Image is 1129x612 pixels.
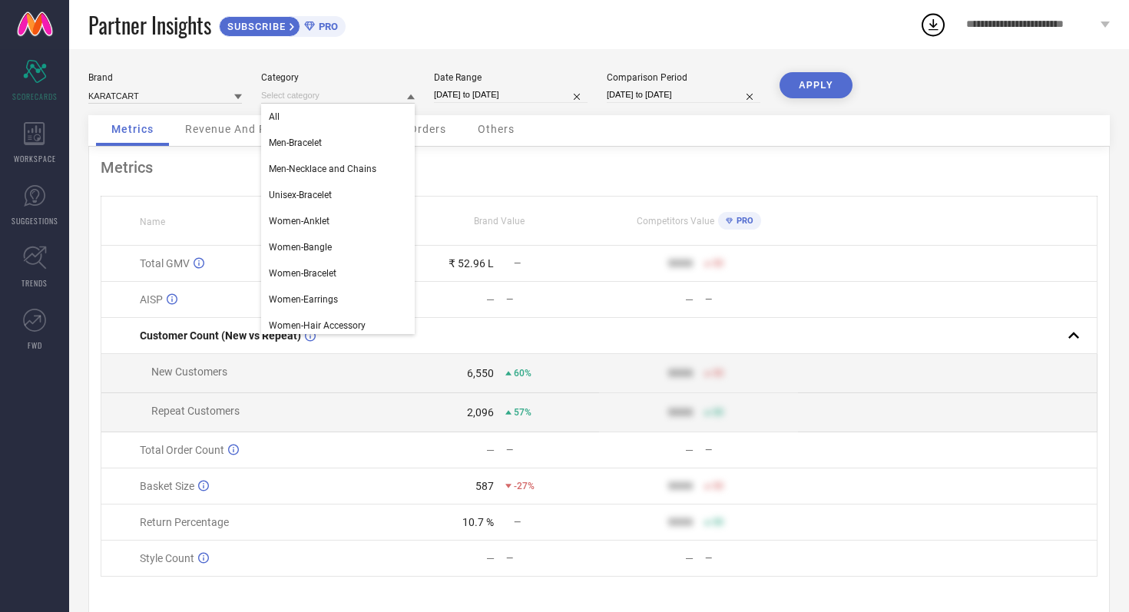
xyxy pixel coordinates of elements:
div: Women-Bracelet [261,260,415,286]
span: 50 [713,407,723,418]
div: ₹ 52.96 L [449,257,494,270]
div: 6,550 [467,367,494,379]
span: PRO [315,21,338,32]
div: — [486,552,495,564]
span: WORKSPACE [14,153,56,164]
div: — [506,294,598,305]
span: Competitors Value [637,216,714,227]
span: Total GMV [140,257,190,270]
span: Repeat Customers [151,405,240,417]
span: Metrics [111,123,154,135]
div: Men-Necklace and Chains [261,156,415,182]
div: Comparison Period [607,72,760,83]
span: -27% [514,481,535,491]
div: Women-Earrings [261,286,415,313]
span: SCORECARDS [12,91,58,102]
span: — [514,517,521,528]
div: Brand [88,72,242,83]
span: Total Order Count [140,444,224,456]
span: 50 [713,517,723,528]
span: Customer Count (New vs Repeat) [140,329,301,342]
a: SUBSCRIBEPRO [219,12,346,37]
span: SUGGESTIONS [12,215,58,227]
div: Women-Bangle [261,234,415,260]
span: Brand Value [474,216,525,227]
span: PRO [733,216,753,226]
div: Category [261,72,415,83]
div: — [506,553,598,564]
div: — [506,445,598,455]
div: Open download list [919,11,947,38]
div: Date Range [434,72,588,83]
input: Select date range [434,87,588,103]
span: Name [140,217,165,227]
span: FWD [28,339,42,351]
span: Unisex-Bracelet [269,190,332,200]
div: 9999 [668,480,693,492]
div: 9999 [668,516,693,528]
span: 50 [713,368,723,379]
span: Men-Necklace and Chains [269,164,376,174]
div: Unisex-Bracelet [261,182,415,208]
div: — [486,293,495,306]
span: Women-Bangle [269,242,332,253]
div: — [486,444,495,456]
span: Basket Size [140,480,194,492]
div: Men-Bracelet [261,130,415,156]
div: — [705,294,797,305]
input: Select category [261,88,415,104]
span: Style Count [140,552,194,564]
span: TRENDS [22,277,48,289]
span: 57% [514,407,531,418]
span: Partner Insights [88,9,211,41]
div: 10.7 % [462,516,494,528]
span: Men-Bracelet [269,137,322,148]
span: AISP [140,293,163,306]
span: All [269,111,280,122]
div: 9999 [668,257,693,270]
span: Return Percentage [140,516,229,528]
div: — [685,293,694,306]
span: — [514,258,521,269]
div: All [261,104,415,130]
div: 9999 [668,367,693,379]
div: 9999 [668,406,693,418]
span: New Customers [151,366,227,378]
span: Revenue And Pricing [185,123,297,135]
span: Women-Anklet [269,216,329,227]
button: APPLY [780,72,853,98]
div: Women-Hair Accessory [261,313,415,339]
span: SUBSCRIBE [220,21,290,32]
input: Select comparison period [607,87,760,103]
div: — [685,552,694,564]
span: 50 [713,258,723,269]
span: Others [478,123,515,135]
span: Women-Bracelet [269,268,336,279]
span: Women-Earrings [269,294,338,305]
span: Women-Hair Accessory [269,320,366,331]
div: Women-Anklet [261,208,415,234]
span: 60% [514,368,531,379]
div: 2,096 [467,406,494,418]
div: — [685,444,694,456]
div: Metrics [101,158,1098,177]
div: — [705,445,797,455]
div: 587 [475,480,494,492]
span: 50 [713,481,723,491]
div: — [705,553,797,564]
